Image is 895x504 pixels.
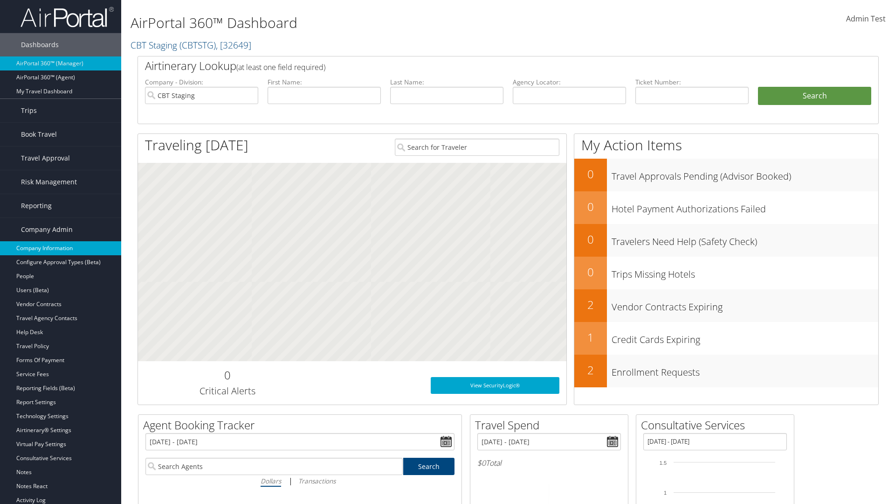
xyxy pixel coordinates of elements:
span: Travel Approval [21,147,70,170]
h2: 0 [574,199,607,215]
img: airportal-logo.png [21,6,114,28]
h2: Airtinerary Lookup [145,58,810,74]
h6: Total [477,458,621,468]
a: View SecurityLogic® [431,377,559,394]
span: ( CBTSTG ) [179,39,216,51]
button: Search [758,87,871,105]
h3: Trips Missing Hotels [612,263,878,281]
label: First Name: [268,77,381,87]
h2: 0 [145,367,310,383]
span: Company Admin [21,218,73,241]
input: Search Agents [145,458,403,475]
h3: Credit Cards Expiring [612,329,878,346]
span: Trips [21,99,37,122]
a: Search [403,458,455,475]
h2: 0 [574,231,607,247]
span: Book Travel [21,123,57,146]
a: 2Vendor Contracts Expiring [574,289,878,322]
a: 0Travelers Need Help (Safety Check) [574,224,878,257]
div: | [145,475,454,487]
h3: Hotel Payment Authorizations Failed [612,198,878,216]
label: Last Name: [390,77,503,87]
h2: 0 [574,166,607,182]
h2: Agent Booking Tracker [143,417,461,433]
h1: Traveling [DATE] [145,135,248,155]
label: Ticket Number: [635,77,749,87]
tspan: 1 [664,490,667,496]
tspan: 1.5 [660,460,667,466]
h1: AirPortal 360™ Dashboard [131,13,634,33]
a: 0Hotel Payment Authorizations Failed [574,191,878,224]
h3: Enrollment Requests [612,361,878,379]
h3: Critical Alerts [145,385,310,398]
h2: 2 [574,297,607,313]
i: Dollars [261,476,281,485]
h3: Vendor Contracts Expiring [612,296,878,314]
span: (at least one field required) [236,62,325,72]
h1: My Action Items [574,135,878,155]
h2: Consultative Services [641,417,794,433]
span: Risk Management [21,170,77,194]
h2: 2 [574,362,607,378]
a: 0Trips Missing Hotels [574,257,878,289]
a: Admin Test [846,5,886,34]
a: 1Credit Cards Expiring [574,322,878,355]
label: Company - Division: [145,77,258,87]
a: CBT Staging [131,39,251,51]
h2: 0 [574,264,607,280]
span: $0 [477,458,486,468]
span: Reporting [21,194,52,217]
h3: Travelers Need Help (Safety Check) [612,231,878,248]
span: Dashboards [21,33,59,56]
h2: 1 [574,329,607,345]
a: 0Travel Approvals Pending (Advisor Booked) [574,159,878,191]
a: 2Enrollment Requests [574,355,878,387]
h3: Travel Approvals Pending (Advisor Booked) [612,165,878,183]
h2: Travel Spend [475,417,628,433]
i: Transactions [298,476,336,485]
label: Agency Locator: [513,77,626,87]
span: , [ 32649 ] [216,39,251,51]
span: Admin Test [846,14,886,24]
input: Search for Traveler [395,139,559,156]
